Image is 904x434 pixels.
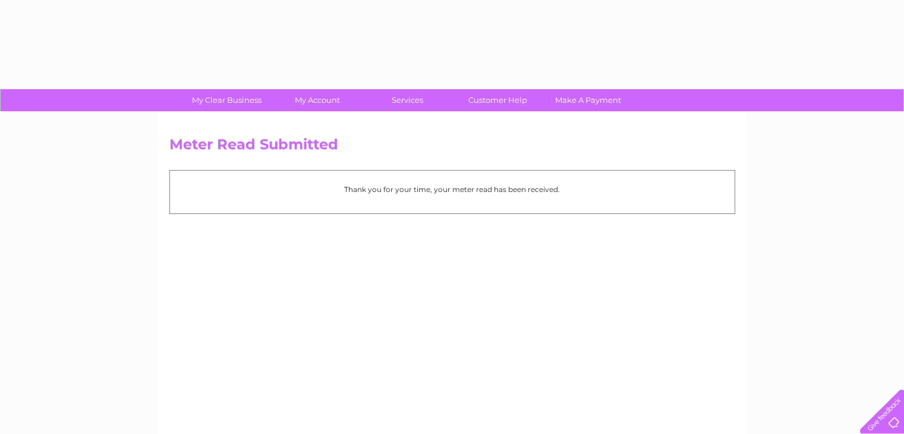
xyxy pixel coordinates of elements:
[539,89,637,111] a: Make A Payment
[358,89,456,111] a: Services
[268,89,366,111] a: My Account
[449,89,547,111] a: Customer Help
[176,184,729,195] p: Thank you for your time, your meter read has been received.
[178,89,276,111] a: My Clear Business
[169,136,735,159] h2: Meter Read Submitted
